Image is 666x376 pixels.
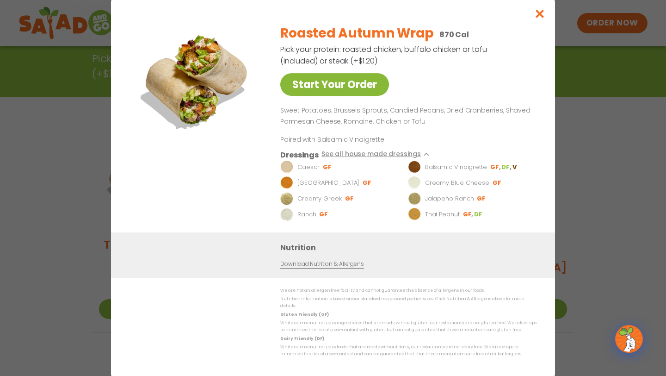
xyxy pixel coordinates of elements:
[280,320,536,334] p: While our menu includes ingredients that are made without gluten, our restaurants are not gluten ...
[280,287,536,294] p: We are not an allergen free facility and cannot guarantee the absence of allergens in our foods.
[321,149,434,161] button: See all house made dressings
[280,344,536,358] p: While our menu includes foods that are made without dairy, our restaurants are not dairy free. We...
[425,194,474,203] p: Jalapeño Ranch
[297,210,316,219] p: Ranch
[477,194,487,203] li: GF
[493,179,502,187] li: GF
[280,73,389,96] a: Start Your Order
[297,163,320,172] p: Caesar
[132,17,261,146] img: Featured product photo for Roasted Autumn Wrap
[280,260,364,269] a: Download Nutrition & Allergens
[408,176,421,189] img: Dressing preview image for Creamy Blue Cheese
[408,208,421,221] img: Dressing preview image for Thai Peanut
[280,208,293,221] img: Dressing preview image for Ranch
[363,179,372,187] li: GF
[425,163,487,172] p: Balsamic Vinaigrette
[280,149,319,161] h3: Dressings
[280,295,536,310] p: Nutrition information is based on our standard recipes and portion sizes. Click Nutrition & Aller...
[474,210,483,219] li: DF
[501,163,512,171] li: DF
[280,105,533,127] p: Sweet Potatoes, Brussels Sprouts, Candied Pecans, Dried Cranberries, Shaved Parmesan Cheese, Roma...
[512,163,518,171] li: V
[408,192,421,205] img: Dressing preview image for Jalapeño Ranch
[280,176,293,189] img: Dressing preview image for BBQ Ranch
[280,336,324,341] strong: Dairy Friendly (DF)
[425,210,460,219] p: Thai Peanut
[297,194,342,203] p: Creamy Greek
[345,194,355,203] li: GF
[439,29,469,40] p: 870 Cal
[280,161,293,174] img: Dressing preview image for Caesar
[463,210,474,219] li: GF
[319,210,329,219] li: GF
[280,242,541,253] h3: Nutrition
[280,24,434,43] h2: Roasted Autumn Wrap
[280,192,293,205] img: Dressing preview image for Creamy Greek
[425,178,489,188] p: Creamy Blue Cheese
[280,44,488,67] p: Pick your protein: roasted chicken, buffalo chicken or tofu (included) or steak (+$1.20)
[616,326,642,352] img: wpChatIcon
[297,178,359,188] p: [GEOGRAPHIC_DATA]
[408,161,421,174] img: Dressing preview image for Balsamic Vinaigrette
[280,312,328,317] strong: Gluten Friendly (GF)
[490,163,501,171] li: GF
[280,135,451,144] p: Paired with Balsamic Vinaigrette
[323,163,333,171] li: GF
